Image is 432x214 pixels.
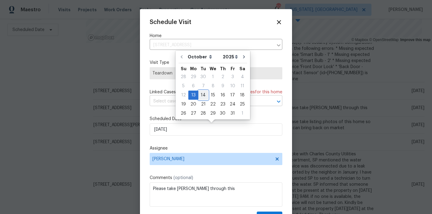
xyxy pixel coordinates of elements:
[198,72,208,81] div: Tue Sep 30 2025
[198,73,208,81] div: 30
[188,73,198,81] div: 29
[150,19,191,25] span: Schedule Visit
[179,100,188,109] div: 19
[150,89,176,95] span: Linked Cases
[188,109,198,118] div: 27
[218,82,228,90] div: 9
[228,91,238,99] div: 17
[218,100,228,109] div: 23
[188,91,198,99] div: 13
[228,73,238,81] div: 3
[173,176,193,180] span: (optional)
[218,73,228,81] div: 2
[208,91,218,99] div: 15
[188,100,198,109] div: 20
[198,91,208,99] div: 14
[179,109,188,118] div: 26
[228,91,238,100] div: Fri Oct 17 2025
[208,73,218,81] div: 1
[181,67,186,71] abbr: Sunday
[208,91,218,100] div: Wed Oct 15 2025
[219,89,282,95] span: There are case s for this home
[198,109,208,118] div: 28
[231,67,235,71] abbr: Friday
[198,100,208,109] div: Tue Oct 21 2025
[208,109,218,118] div: 29
[198,81,208,91] div: Tue Oct 07 2025
[179,100,188,109] div: Sun Oct 19 2025
[190,67,197,71] abbr: Monday
[228,100,238,109] div: Fri Oct 24 2025
[208,109,218,118] div: Wed Oct 29 2025
[188,91,198,100] div: Mon Oct 13 2025
[276,19,282,26] span: Close
[152,157,272,161] span: [PERSON_NAME]
[198,91,208,100] div: Tue Oct 14 2025
[210,67,216,71] abbr: Wednesday
[238,109,247,118] div: 1
[238,82,247,90] div: 11
[177,51,186,63] button: Go to previous month
[228,81,238,91] div: Fri Oct 10 2025
[238,100,247,109] div: Sat Oct 25 2025
[238,81,247,91] div: Sat Oct 11 2025
[218,72,228,81] div: Thu Oct 02 2025
[198,100,208,109] div: 21
[179,81,188,91] div: Sun Oct 05 2025
[150,175,282,181] label: Comments
[150,60,282,66] label: Visit Type
[221,52,239,61] select: Year
[238,91,247,100] div: Sat Oct 18 2025
[274,97,283,106] button: Open
[238,100,247,109] div: 25
[150,123,282,136] input: M/D/YYYY
[218,109,228,118] div: 30
[238,73,247,81] div: 4
[179,72,188,81] div: Sun Sep 28 2025
[208,72,218,81] div: Wed Oct 01 2025
[179,82,188,90] div: 5
[228,109,238,118] div: 31
[179,73,188,81] div: 28
[238,72,247,81] div: Sat Oct 04 2025
[198,82,208,90] div: 7
[179,109,188,118] div: Sun Oct 26 2025
[208,100,218,109] div: Wed Oct 22 2025
[218,91,228,99] div: 16
[238,109,247,118] div: Sat Nov 01 2025
[228,109,238,118] div: Fri Oct 31 2025
[152,70,280,76] span: Teardown
[218,91,228,100] div: Thu Oct 16 2025
[200,67,206,71] abbr: Tuesday
[188,81,198,91] div: Mon Oct 06 2025
[179,91,188,99] div: 12
[188,109,198,118] div: Mon Oct 27 2025
[150,97,265,106] input: Select cases
[188,100,198,109] div: Mon Oct 20 2025
[238,91,247,99] div: 18
[228,72,238,81] div: Fri Oct 03 2025
[218,81,228,91] div: Thu Oct 09 2025
[228,100,238,109] div: 24
[150,40,273,50] input: Enter in an address
[239,67,245,71] abbr: Saturday
[198,109,208,118] div: Tue Oct 28 2025
[208,81,218,91] div: Wed Oct 08 2025
[150,116,282,122] label: Scheduled Date
[228,82,238,90] div: 10
[150,182,282,207] textarea: Please take [PERSON_NAME] through this
[186,52,221,61] select: Month
[150,33,282,39] label: Home
[188,72,198,81] div: Mon Sep 29 2025
[239,51,249,63] button: Go to next month
[150,145,282,151] label: Assignee
[218,100,228,109] div: Thu Oct 23 2025
[220,67,226,71] abbr: Thursday
[179,91,188,100] div: Sun Oct 12 2025
[208,100,218,109] div: 22
[188,82,198,90] div: 6
[218,109,228,118] div: Thu Oct 30 2025
[208,82,218,90] div: 8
